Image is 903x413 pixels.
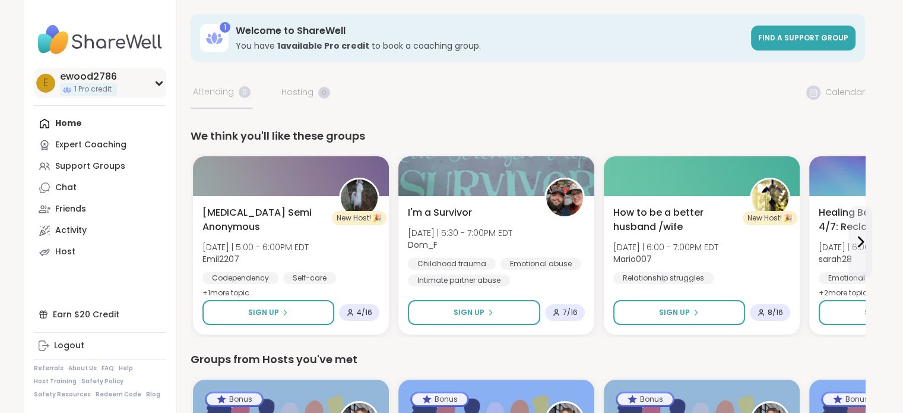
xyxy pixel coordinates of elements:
a: Safety Resources [34,390,91,399]
button: Sign Up [613,300,745,325]
span: [MEDICAL_DATA] Semi Anonymous [202,206,326,234]
div: Childhood trauma [408,258,496,270]
a: Expert Coaching [34,134,166,156]
a: About Us [68,364,97,373]
div: Relationship struggles [613,272,714,284]
div: Expert Coaching [55,139,126,151]
button: Sign Up [408,300,540,325]
span: Sign Up [248,307,279,318]
div: Earn $20 Credit [34,304,166,325]
div: Groups from Hosts you've met [191,351,865,368]
span: Sign Up [454,307,484,318]
div: Emotional abuse [819,272,899,284]
b: Emil2207 [202,253,239,265]
h3: Welcome to ShareWell [236,24,744,37]
a: Referrals [34,364,64,373]
div: Intimate partner abuse [408,275,510,286]
a: Host [34,241,166,263]
a: FAQ [102,364,114,373]
span: e [43,75,48,91]
div: Chat [55,182,77,194]
span: Find a support group [758,33,848,43]
a: Find a support group [751,26,856,51]
span: 4 / 16 [357,308,372,317]
img: Mario007 [752,179,788,216]
div: Bonus [207,393,262,405]
div: 1 [220,22,230,33]
div: Codependency [202,272,278,284]
a: Host Training [34,377,77,386]
a: Blog [146,390,160,399]
div: Host [55,246,75,258]
div: ewood2786 [60,70,117,83]
div: We think you'll like these groups [191,128,865,144]
div: Emotional abuse [500,258,581,270]
div: New Host! 🎉 [743,211,797,225]
a: Activity [34,220,166,241]
button: Sign Up [202,300,334,325]
a: Safety Policy [81,377,123,386]
a: Chat [34,177,166,198]
span: [DATE] | 5:30 - 7:00PM EDT [408,227,512,239]
b: Mario007 [613,253,652,265]
span: [DATE] | 5:00 - 6:00PM EDT [202,241,309,253]
span: Sign Up [659,307,690,318]
div: New Host! 🎉 [332,211,386,225]
div: Logout [54,340,84,352]
h3: You have to book a coaching group. [236,40,744,52]
a: Redeem Code [96,390,141,399]
b: Dom_F [408,239,438,251]
span: Sign Up [864,307,895,318]
div: Bonus [617,393,673,405]
span: [DATE] | 6:00 - 7:00PM EDT [613,241,718,253]
div: Self-care [283,272,336,284]
img: Dom_F [546,179,583,216]
div: Activity [55,225,87,237]
img: ShareWell Nav Logo [34,19,166,61]
div: Bonus [823,393,878,405]
a: Support Groups [34,156,166,177]
div: Friends [55,203,86,215]
a: Help [119,364,133,373]
span: How to be a better husband /wife [613,206,737,234]
a: Friends [34,198,166,220]
div: Support Groups [55,160,125,172]
img: Emil2207 [341,179,378,216]
a: Logout [34,335,166,357]
span: 8 / 16 [768,308,783,317]
div: Bonus [412,393,467,405]
b: 1 available Pro credit [277,40,369,52]
span: I'm a Survivor [408,206,472,220]
span: 1 Pro credit [74,84,112,94]
b: sarah28 [819,253,852,265]
span: 7 / 16 [563,308,578,317]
